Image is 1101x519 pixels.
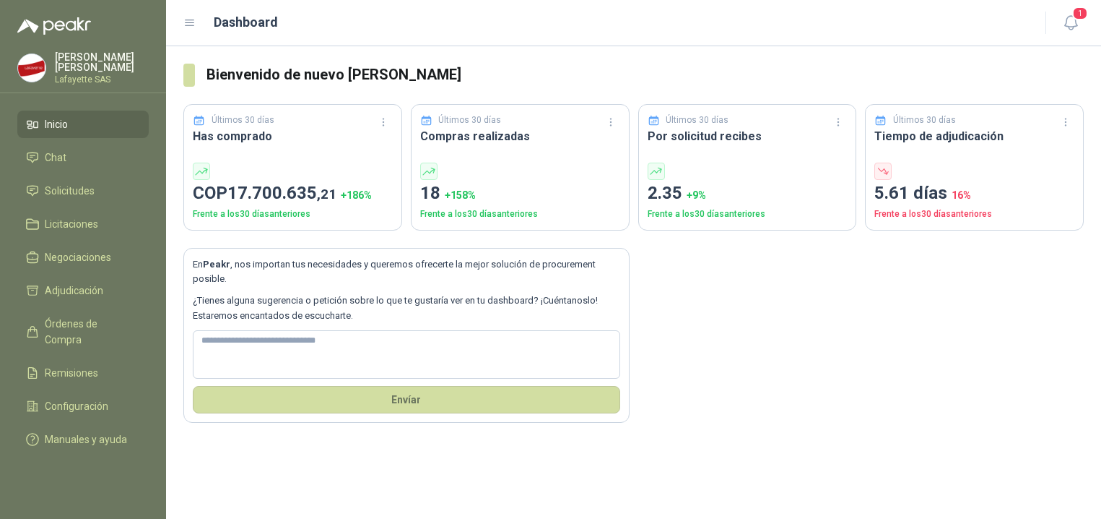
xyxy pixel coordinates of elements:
[18,54,45,82] img: Company Logo
[893,113,956,127] p: Últimos 30 días
[17,426,149,453] a: Manuales y ayuda
[874,180,1074,207] p: 5.61 días
[17,393,149,420] a: Configuración
[648,207,848,221] p: Frente a los 30 días anteriores
[45,183,95,199] span: Solicitudes
[206,64,1084,86] h3: Bienvenido de nuevo [PERSON_NAME]
[17,210,149,238] a: Licitaciones
[17,144,149,171] a: Chat
[193,127,393,145] h3: Has comprado
[193,207,393,221] p: Frente a los 30 días anteriores
[17,310,149,353] a: Órdenes de Compra
[687,189,706,201] span: + 9 %
[203,259,230,270] b: Peakr
[17,359,149,387] a: Remisiones
[648,180,848,207] p: 2.35
[193,180,393,207] p: COP
[55,75,149,84] p: Lafayette SAS
[45,150,66,166] span: Chat
[1072,7,1088,20] span: 1
[45,216,98,232] span: Licitaciones
[45,283,103,299] span: Adjudicación
[55,52,149,72] p: [PERSON_NAME] [PERSON_NAME]
[45,249,111,265] span: Negociaciones
[874,127,1074,145] h3: Tiempo de adjudicación
[341,189,372,201] span: + 186 %
[17,177,149,205] a: Solicitudes
[17,244,149,271] a: Negociaciones
[317,186,336,202] span: ,21
[193,257,620,287] p: En , nos importan tus necesidades y queremos ofrecerte la mejor solución de procurement posible.
[193,293,620,323] p: ¿Tienes alguna sugerencia o petición sobre lo que te gustaría ver en tu dashboard? ¡Cuéntanoslo! ...
[45,316,135,348] span: Órdenes de Compra
[648,127,848,145] h3: Por solicitud recibes
[45,432,127,447] span: Manuales y ayuda
[214,12,278,33] h1: Dashboard
[45,116,68,132] span: Inicio
[212,113,274,127] p: Últimos 30 días
[17,277,149,304] a: Adjudicación
[17,111,149,138] a: Inicio
[227,183,336,203] span: 17.700.635
[438,113,501,127] p: Últimos 30 días
[952,189,971,201] span: 16 %
[45,398,108,414] span: Configuración
[1058,10,1084,36] button: 1
[666,113,728,127] p: Últimos 30 días
[420,127,620,145] h3: Compras realizadas
[420,180,620,207] p: 18
[193,386,620,413] button: Envíar
[17,17,91,35] img: Logo peakr
[45,365,98,381] span: Remisiones
[445,189,476,201] span: + 158 %
[420,207,620,221] p: Frente a los 30 días anteriores
[874,207,1074,221] p: Frente a los 30 días anteriores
